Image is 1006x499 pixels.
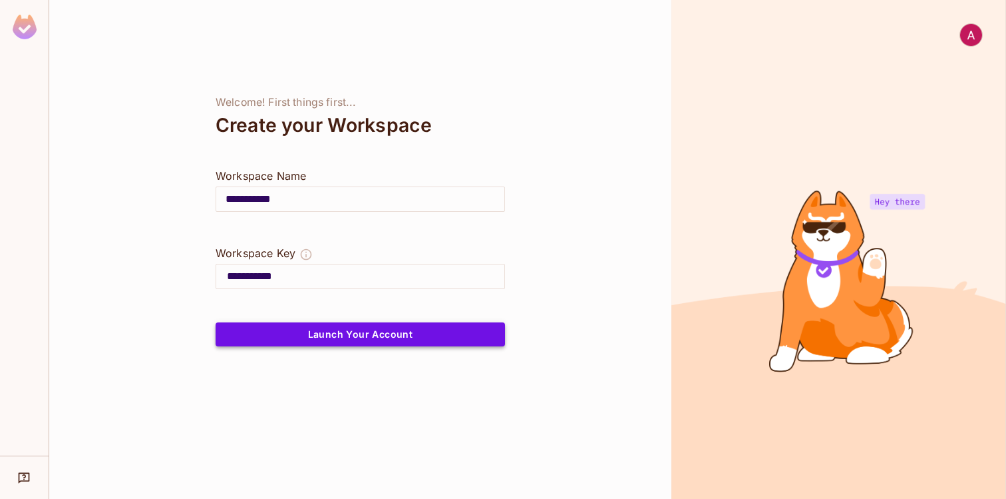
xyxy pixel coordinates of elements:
[216,322,505,346] button: Launch Your Account
[299,245,313,264] button: The Workspace Key is unique, and serves as the identifier of your workspace.
[13,15,37,39] img: SReyMgAAAABJRU5ErkJggg==
[216,109,505,141] div: Create your Workspace
[960,24,982,46] img: Алексей Богомолов
[9,464,39,491] div: Help & Updates
[216,245,295,261] div: Workspace Key
[216,168,505,184] div: Workspace Name
[216,96,505,109] div: Welcome! First things first...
